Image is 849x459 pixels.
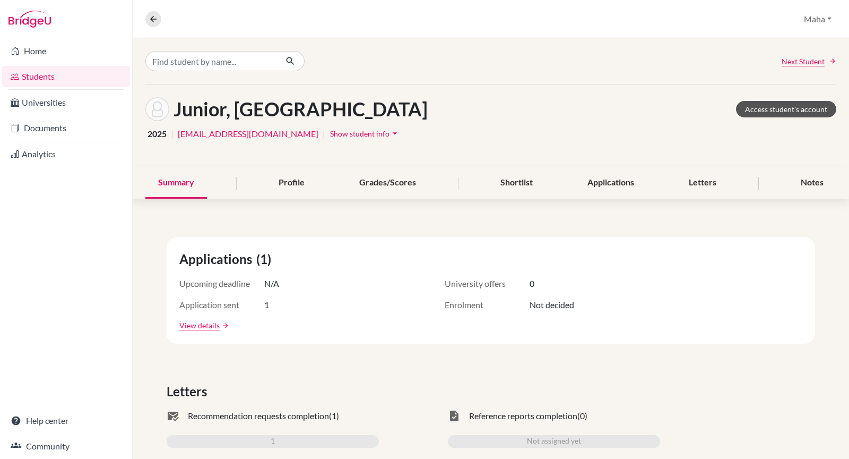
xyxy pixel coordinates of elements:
span: Show student info [330,129,389,138]
span: Letters [167,382,211,401]
a: [EMAIL_ADDRESS][DOMAIN_NAME] [178,127,318,140]
span: Next Student [782,56,825,67]
div: Letters [676,167,729,199]
span: Not assigned yet [527,435,581,448]
span: | [323,127,325,140]
span: Reference reports completion [469,410,577,422]
button: Maha [799,9,836,29]
a: Next Student [782,56,836,67]
a: Home [2,40,130,62]
span: mark_email_read [167,410,179,422]
span: (1) [256,250,275,269]
a: Documents [2,117,130,139]
span: 1 [271,435,275,448]
span: Application sent [179,299,264,311]
span: N/A [264,277,279,290]
div: Applications [575,167,647,199]
div: Grades/Scores [346,167,429,199]
span: 2025 [148,127,167,140]
a: Access student's account [736,101,836,117]
span: 0 [530,277,534,290]
a: Universities [2,92,130,113]
span: Enrolment [445,299,530,311]
span: | [171,127,174,140]
span: University offers [445,277,530,290]
a: Help center [2,410,130,431]
span: 1 [264,299,269,311]
span: Applications [179,250,256,269]
a: arrow_forward [220,322,229,329]
div: Summary [145,167,207,199]
a: Community [2,436,130,457]
img: Troy Junior's avatar [145,97,169,121]
span: Not decided [530,299,574,311]
span: Upcoming deadline [179,277,264,290]
span: Recommendation requests completion [188,410,329,422]
div: Shortlist [488,167,545,199]
i: arrow_drop_down [389,128,400,139]
span: (0) [577,410,587,422]
img: Bridge-U [8,11,51,28]
div: Notes [788,167,836,199]
div: Profile [266,167,317,199]
input: Find student by name... [145,51,277,71]
a: Students [2,66,130,87]
a: Analytics [2,143,130,165]
h1: Junior, [GEOGRAPHIC_DATA] [174,98,428,121]
span: (1) [329,410,339,422]
span: task [448,410,461,422]
a: View details [179,320,220,331]
button: Show student infoarrow_drop_down [330,125,401,142]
